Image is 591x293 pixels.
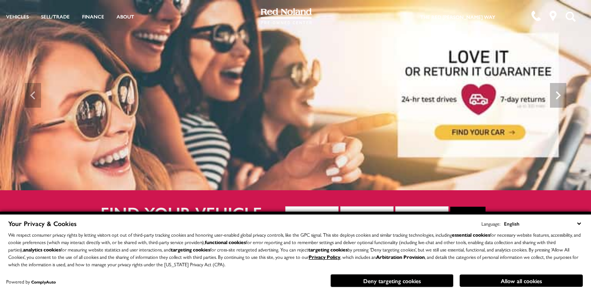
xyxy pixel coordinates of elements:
strong: analytics cookies [23,246,61,253]
img: Red Noland Pre-Owned [261,8,312,25]
strong: functional cookies [205,238,246,246]
button: Deny targeting cookies [330,274,454,287]
select: Language Select [502,219,583,228]
strong: targeting cookies [308,246,348,253]
p: We respect consumer privacy rights by letting visitors opt out of third-party tracking cookies an... [8,231,583,268]
h2: Find your vehicle [101,203,285,221]
button: Make [340,206,394,229]
div: Next [550,83,566,108]
a: Privacy Policy [309,253,340,261]
button: Go [450,207,486,229]
strong: Arbitration Provision [376,253,425,261]
span: Your Privacy & Cookies [8,219,77,228]
div: Language: [481,221,500,226]
strong: targeting cookies [171,246,210,253]
a: ComplyAuto [31,279,56,285]
button: Open the search field [562,0,579,32]
button: Allow all cookies [460,275,583,287]
button: Year [285,206,339,229]
button: Model [395,206,449,229]
strong: essential cookies [452,231,490,238]
a: Red Noland Pre-Owned [261,11,312,19]
div: Previous [25,83,41,108]
a: The Red [PERSON_NAME] Way [420,13,495,21]
div: Powered by [6,279,56,284]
